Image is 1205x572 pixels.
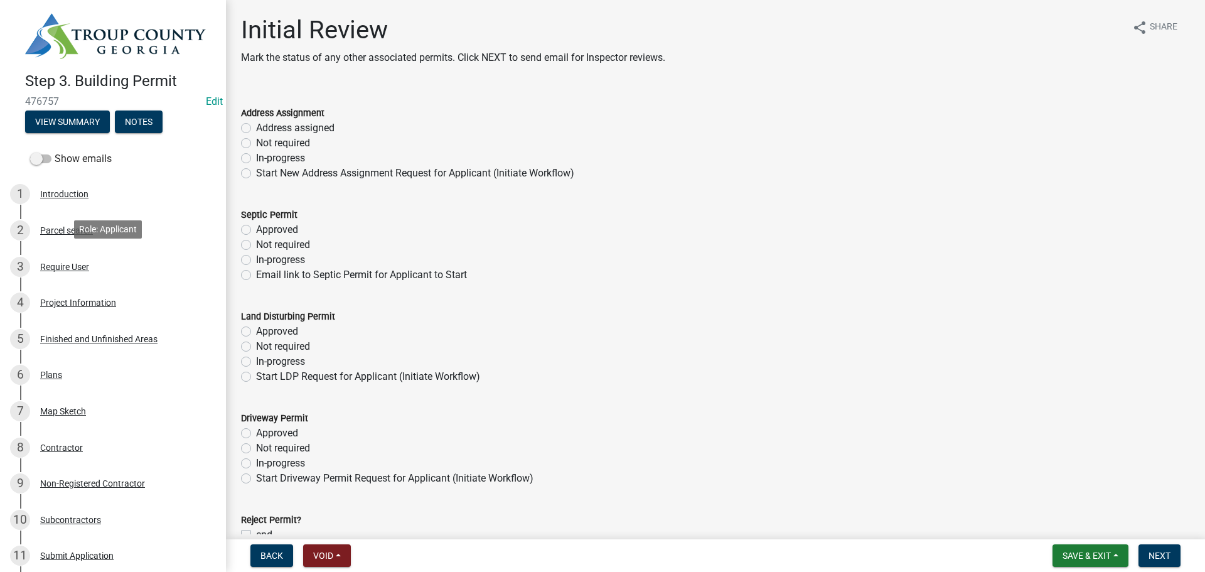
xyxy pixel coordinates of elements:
[10,329,30,349] div: 5
[1149,551,1170,561] span: Next
[206,95,223,107] a: Edit
[30,151,112,166] label: Show emails
[256,354,305,369] label: In-progress
[241,109,324,118] label: Address Assignment
[1138,544,1181,567] button: Next
[40,190,88,198] div: Introduction
[256,339,310,354] label: Not required
[115,111,163,133] button: Notes
[40,551,114,560] div: Submit Application
[25,117,110,127] wm-modal-confirm: Summary
[40,335,158,343] div: Finished and Unfinished Areas
[256,441,310,456] label: Not required
[256,252,305,267] label: In-progress
[25,95,201,107] span: 476757
[241,516,301,525] label: Reject Permit?
[1150,20,1177,35] span: Share
[241,211,297,220] label: Septic Permit
[241,414,308,423] label: Driveway Permit
[115,117,163,127] wm-modal-confirm: Notes
[1122,15,1187,40] button: shareShare
[25,72,216,90] h4: Step 3. Building Permit
[1063,551,1111,561] span: Save & Exit
[10,257,30,277] div: 3
[10,184,30,204] div: 1
[1132,20,1147,35] i: share
[10,220,30,240] div: 2
[256,222,298,237] label: Approved
[256,471,533,486] label: Start Driveway Permit Request for Applicant (Initiate Workflow)
[256,267,467,283] label: Email link to Septic Permit for Applicant to Start
[256,456,305,471] label: In-progress
[40,262,89,271] div: Require User
[25,13,206,59] img: Troup County, Georgia
[40,298,116,307] div: Project Information
[10,293,30,313] div: 4
[1052,544,1128,567] button: Save & Exit
[40,226,93,235] div: Parcel search
[256,166,574,181] label: Start New Address Assignment Request for Applicant (Initiate Workflow)
[40,407,86,416] div: Map Sketch
[40,370,62,379] div: Plans
[206,95,223,107] wm-modal-confirm: Edit Application Number
[241,313,335,321] label: Land Disturbing Permit
[256,121,335,136] label: Address assigned
[256,369,480,384] label: Start LDP Request for Applicant (Initiate Workflow)
[10,365,30,385] div: 6
[256,151,305,166] label: In-progress
[256,426,298,441] label: Approved
[25,111,110,133] button: View Summary
[241,50,665,65] p: Mark the status of any other associated permits. Click NEXT to send email for Inspector reviews.
[74,220,142,239] div: Role: Applicant
[256,527,272,542] label: end
[10,438,30,458] div: 8
[256,136,310,151] label: Not required
[10,473,30,494] div: 9
[10,546,30,566] div: 11
[40,479,145,488] div: Non-Registered Contractor
[250,544,293,567] button: Back
[40,443,83,452] div: Contractor
[10,510,30,530] div: 10
[303,544,351,567] button: Void
[260,551,283,561] span: Back
[241,15,665,45] h1: Initial Review
[10,401,30,421] div: 7
[40,515,101,524] div: Subcontractors
[256,237,310,252] label: Not required
[313,551,333,561] span: Void
[256,324,298,339] label: Approved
